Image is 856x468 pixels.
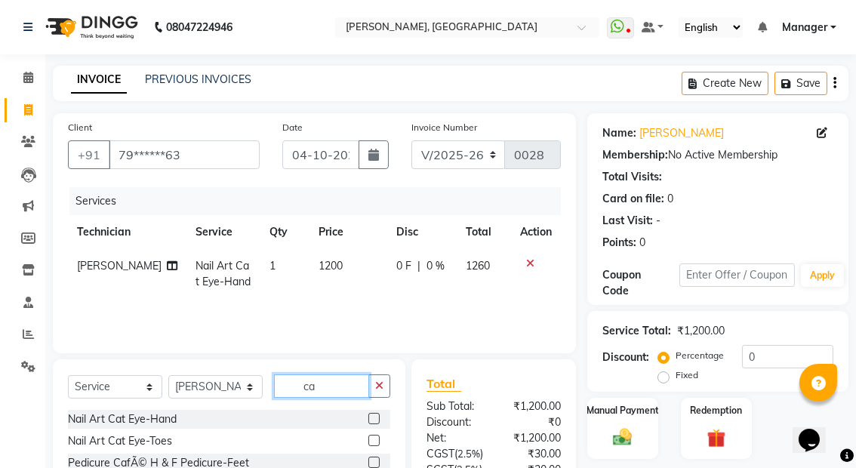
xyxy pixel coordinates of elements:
div: Net: [415,430,494,446]
span: [PERSON_NAME] [77,259,162,272]
label: Redemption [690,404,742,417]
div: Discount: [602,349,649,365]
span: 1260 [466,259,490,272]
div: - [656,213,660,229]
th: Service [186,215,260,249]
div: Nail Art Cat Eye-Hand [68,411,177,427]
div: ₹0 [494,414,572,430]
a: INVOICE [71,66,127,94]
span: 1200 [319,259,343,272]
span: CGST [426,447,454,460]
span: | [417,258,420,274]
th: Qty [260,215,309,249]
img: logo [38,6,142,48]
span: Manager [782,20,827,35]
img: _gift.svg [701,426,732,450]
span: 0 F [396,258,411,274]
div: 0 [639,235,645,251]
div: ₹1,200.00 [494,430,572,446]
label: Date [282,121,303,134]
a: PREVIOUS INVOICES [145,72,251,86]
th: Total [457,215,511,249]
span: Total [426,376,461,392]
th: Technician [68,215,186,249]
span: 1 [269,259,276,272]
div: Discount: [415,414,494,430]
div: Coupon Code [602,267,679,299]
img: _cash.svg [607,426,638,448]
div: Service Total: [602,323,671,339]
label: Percentage [676,349,724,362]
button: Create New [682,72,768,95]
th: Price [309,215,387,249]
div: ₹1,200.00 [494,399,572,414]
div: Services [69,187,572,215]
label: Invoice Number [411,121,477,134]
span: 2.5% [457,448,480,460]
div: ( ) [415,446,494,462]
label: Manual Payment [587,404,659,417]
div: Card on file: [602,191,664,207]
div: ₹30.00 [494,446,572,462]
th: Action [511,215,561,249]
label: Client [68,121,92,134]
th: Disc [387,215,457,249]
div: ₹1,200.00 [677,323,725,339]
div: Last Visit: [602,213,653,229]
div: Nail Art Cat Eye-Toes [68,433,172,449]
span: Nail Art Cat Eye-Hand [196,259,251,288]
iframe: chat widget [793,408,841,453]
div: Points: [602,235,636,251]
div: Membership: [602,147,668,163]
div: Sub Total: [415,399,494,414]
b: 08047224946 [166,6,232,48]
input: Search by Name/Mobile/Email/Code [109,140,260,169]
button: Apply [801,264,844,287]
input: Enter Offer / Coupon Code [679,263,795,287]
div: 0 [667,191,673,207]
span: 0 % [426,258,445,274]
button: Save [774,72,827,95]
label: Fixed [676,368,698,382]
div: Name: [602,125,636,141]
div: Total Visits: [602,169,662,185]
button: +91 [68,140,110,169]
a: [PERSON_NAME] [639,125,724,141]
input: Search or Scan [274,374,369,398]
div: No Active Membership [602,147,833,163]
